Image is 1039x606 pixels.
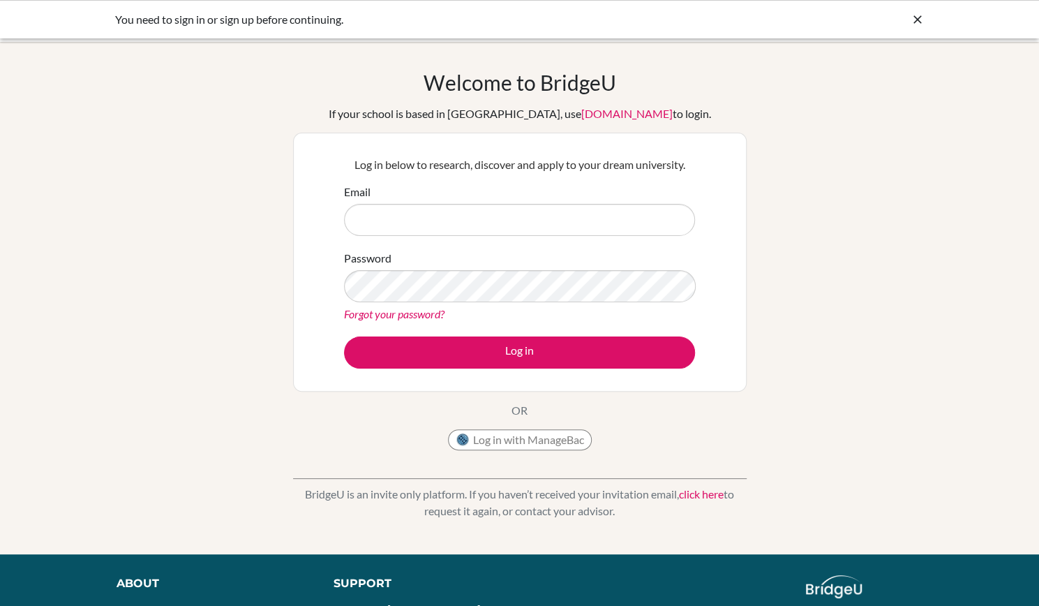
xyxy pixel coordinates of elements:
[344,250,391,267] label: Password
[334,575,505,592] div: Support
[293,486,747,519] p: BridgeU is an invite only platform. If you haven’t received your invitation email, to request it ...
[679,487,724,501] a: click here
[329,105,711,122] div: If your school is based in [GEOGRAPHIC_DATA], use to login.
[344,337,695,369] button: Log in
[448,429,592,450] button: Log in with ManageBac
[344,156,695,173] p: Log in below to research, discover and apply to your dream university.
[117,575,302,592] div: About
[344,307,444,320] a: Forgot your password?
[344,184,371,200] label: Email
[115,11,715,28] div: You need to sign in or sign up before continuing.
[806,575,862,598] img: logo_white@2x-f4f0deed5e89b7ecb1c2cc34c3e3d731f90f0f143d5ea2071677605dd97b5244.png
[581,107,673,120] a: [DOMAIN_NAME]
[511,402,528,419] p: OR
[424,70,616,95] h1: Welcome to BridgeU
